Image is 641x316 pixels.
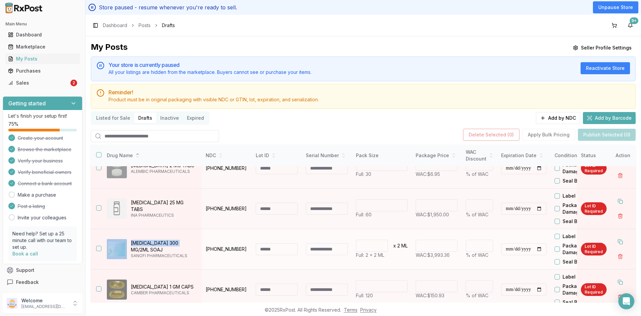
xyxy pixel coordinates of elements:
[614,170,626,182] button: Delete
[416,212,449,217] span: WAC: $1,950.00
[18,146,71,153] span: Browse the marketplace
[306,152,348,159] div: Serial Number
[569,42,636,54] button: Seller Profile Settings
[3,78,82,88] button: Sales2
[563,218,591,225] label: Seal Broken
[614,210,626,222] button: Delete
[352,145,412,167] th: Pack Size
[8,56,77,62] div: My Posts
[614,250,626,262] button: Delete
[206,246,248,252] p: [PHONE_NUMBER]
[5,77,80,89] a: Sales2
[3,276,82,288] button: Feedback
[206,152,248,159] div: NDC
[3,41,82,52] button: Marketplace
[3,29,82,40] button: Dashboard
[156,113,183,123] button: Inactive
[131,169,196,174] p: ALEMBIC PHARMACEUTICALS
[614,236,626,248] button: Duplicate
[618,293,634,309] div: Open Intercom Messenger
[8,43,77,50] div: Marketplace
[581,162,607,175] div: Lot ID Required
[356,171,371,177] span: Full: 30
[344,307,358,313] a: Terms
[206,205,248,212] p: [PHONE_NUMBER]
[563,274,596,280] label: Label Residue
[8,80,69,86] div: Sales
[183,113,208,123] button: Expired
[356,212,372,217] span: Full: 60
[5,65,80,77] a: Purchases
[563,242,601,256] label: Package Damaged
[593,1,638,13] a: Unpause Store
[3,264,82,276] button: Support
[92,113,134,123] button: Listed for Sale
[131,290,196,296] p: CAMBER PHARMACEUTICALS
[5,41,80,53] a: Marketplace
[401,242,408,249] p: ML
[5,21,80,27] h2: Main Menu
[3,3,45,13] img: RxPost Logo
[5,29,80,41] a: Dashboard
[131,240,196,253] p: [MEDICAL_DATA] 300 MG/2ML SOAJ
[551,145,601,167] th: Condition
[134,113,156,123] button: Drafts
[581,62,630,74] button: Reactivate Store
[8,113,77,119] p: Let's finish your setup first!
[206,165,248,172] p: [PHONE_NUMBER]
[416,293,444,298] span: WAC: $150.93
[131,199,196,213] p: [MEDICAL_DATA] 25 MG TABS
[21,297,68,304] p: Welcome
[131,253,196,258] p: SANOFI PHARMACEUTICALS
[610,145,636,167] th: Action
[18,180,72,187] span: Connect a bank account
[107,239,127,259] img: Dupixent 300 MG/2ML SOAJ
[466,212,488,217] span: % of WAC
[356,293,373,298] span: Full: 120
[131,284,196,290] p: [MEDICAL_DATA] 1 GM CAPS
[109,62,575,68] h5: Your store is currently paused
[563,178,591,184] label: Seal Broken
[625,20,636,31] button: 9+
[18,135,63,141] span: Create your account
[563,258,591,265] label: Seal Broken
[8,99,46,107] h3: Getting started
[70,80,77,86] div: 2
[563,299,591,306] label: Seal Broken
[18,203,45,210] span: Post a listing
[393,242,396,249] p: x
[18,169,71,176] span: Verify beneficial owners
[416,152,458,159] div: Package Price
[5,53,80,65] a: My Posts
[501,152,547,159] div: Expiration Date
[581,202,607,215] div: Lot ID Required
[99,3,237,11] p: Store paused - resume whenever you're ready to sell.
[360,307,377,313] a: Privacy
[206,286,248,293] p: [PHONE_NUMBER]
[21,304,68,309] p: [EMAIL_ADDRESS][DOMAIN_NAME]
[614,291,626,303] button: Delete
[8,31,77,38] div: Dashboard
[131,213,196,218] p: INA PHARMACEUTICS
[91,42,128,54] div: My Posts
[107,158,127,178] img: ARIPiprazole 2 MG TABS
[12,251,38,256] a: Book a call
[416,171,440,177] span: WAC: $6.95
[18,157,63,164] span: Verify your business
[581,283,607,296] div: Lot ID Required
[107,199,127,219] img: Diclofenac Potassium 25 MG TABS
[581,243,607,255] div: Lot ID Required
[416,252,450,258] span: WAC: $3,993.36
[256,152,298,159] div: Lot ID
[18,214,66,221] a: Invite your colleagues
[3,66,82,76] button: Purchases
[109,90,630,95] h5: Reminder!
[563,193,596,199] label: Label Residue
[3,54,82,64] button: My Posts
[8,121,18,127] span: 75 %
[563,202,601,215] label: Package Damaged
[397,242,400,249] p: 2
[109,69,575,76] div: All your listings are hidden from the marketplace. Buyers cannot see or purchase your items.
[103,22,175,29] nav: breadcrumb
